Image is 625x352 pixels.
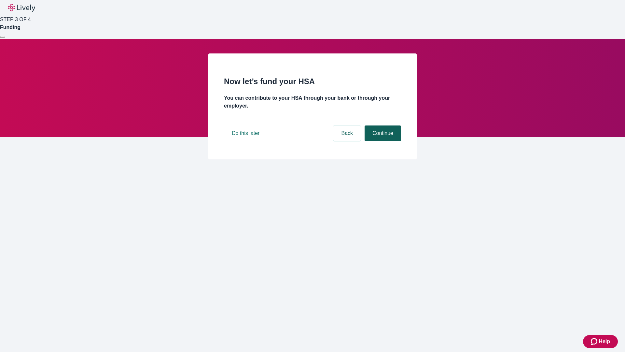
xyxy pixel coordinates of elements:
button: Do this later [224,125,267,141]
button: Back [333,125,361,141]
h2: Now let’s fund your HSA [224,76,401,87]
img: Lively [8,4,35,12]
button: Continue [365,125,401,141]
h4: You can contribute to your HSA through your bank or through your employer. [224,94,401,110]
svg: Zendesk support icon [591,338,599,345]
button: Zendesk support iconHelp [583,335,618,348]
span: Help [599,338,610,345]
